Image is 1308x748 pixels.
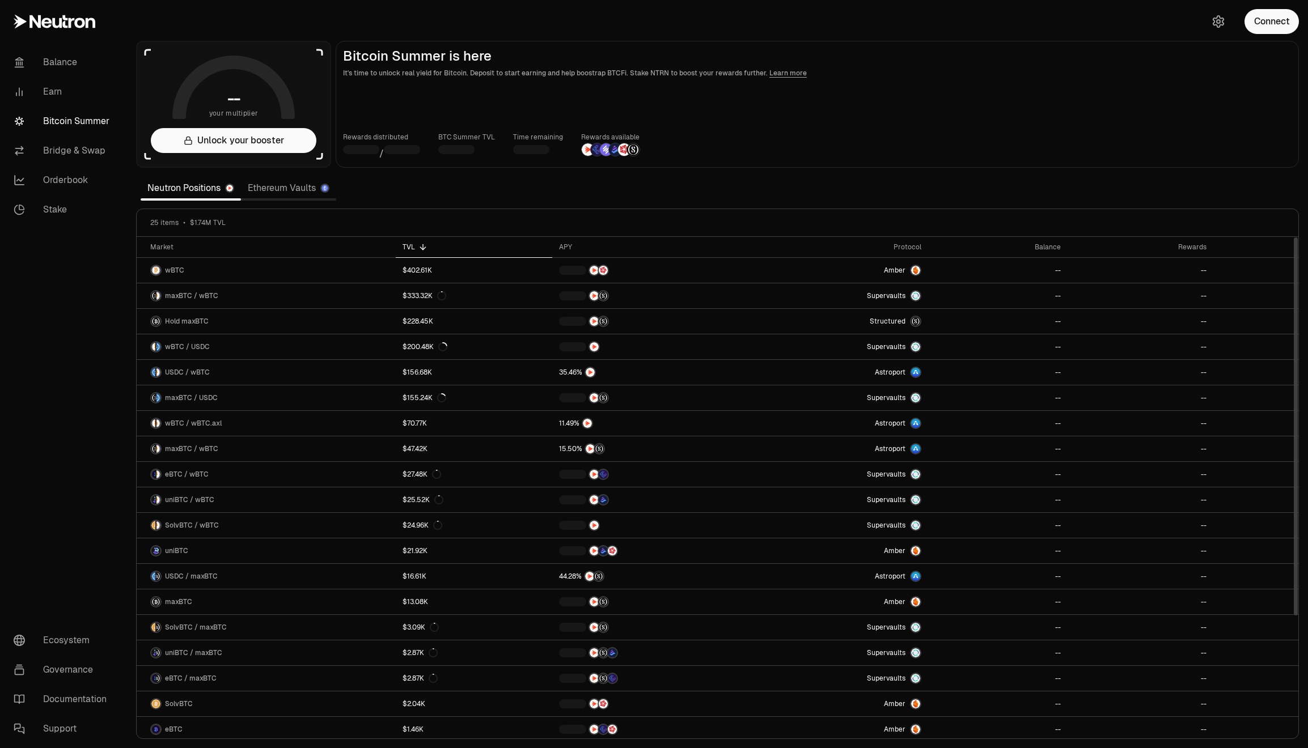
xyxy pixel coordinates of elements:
[599,725,608,734] img: EtherFi Points
[591,143,603,156] img: EtherFi Points
[746,538,928,563] a: AmberAmber
[151,419,155,428] img: wBTC Logo
[867,495,905,504] span: Supervaults
[583,419,592,428] img: NTRN
[141,177,241,199] a: Neutron Positions
[396,666,552,691] a: $2.87K
[911,495,920,504] img: Supervaults
[137,615,396,640] a: SolvBTC LogomaxBTC LogoSolvBTC / maxBTC
[928,589,1068,614] a: --
[559,520,739,531] button: NTRN
[1068,589,1213,614] a: --
[165,495,214,504] span: uniBTC / wBTC
[1068,309,1213,334] a: --
[559,316,739,327] button: NTRNStructured Points
[165,648,222,657] span: uniBTC / maxBTC
[151,572,155,581] img: USDC Logo
[559,724,739,735] button: NTRNEtherFi PointsMars Fragments
[151,393,155,402] img: maxBTC Logo
[559,341,739,352] button: NTRN
[552,360,746,385] a: NTRN
[165,546,188,555] span: uniBTC
[559,265,739,276] button: NTRNMars Fragments
[559,367,739,378] button: NTRN
[746,487,928,512] a: SupervaultsSupervaults
[137,283,396,308] a: maxBTC LogowBTC LogomaxBTC / wBTC
[5,136,122,165] a: Bridge & Swap
[746,436,928,461] a: Astroport
[151,674,155,683] img: eBTC Logo
[156,572,160,581] img: maxBTC Logo
[559,596,739,607] button: NTRNStructured Points
[403,342,447,351] div: $200.48K
[875,368,905,377] span: Astroport
[403,546,427,555] div: $21.92K
[746,385,928,410] a: SupervaultsSupervaults
[552,487,746,512] a: NTRNBedrock Diamonds
[870,317,905,326] span: Structured
[559,418,739,429] button: NTRN
[403,725,424,734] div: $1.46K
[600,143,612,156] img: Solv Points
[559,469,739,480] button: NTRNEtherFi Points
[403,419,427,428] div: $70.77K
[928,487,1068,512] a: --
[151,597,160,606] img: maxBTC Logo
[590,342,599,351] img: NTRN
[911,521,920,530] img: Supervaults
[746,564,928,589] a: Astroport
[884,597,905,606] span: Amber
[599,597,608,606] img: Structured Points
[165,521,219,530] span: SolvBTC / wBTC
[1068,564,1213,589] a: --
[746,334,928,359] a: SupervaultsSupervaults
[599,470,608,479] img: EtherFi Points
[5,165,122,195] a: Orderbook
[599,623,608,632] img: Structured Points
[165,572,218,581] span: USDC / maxBTC
[746,462,928,487] a: SupervaultsSupervaults
[403,572,426,581] div: $16.61K
[137,589,396,614] a: maxBTC LogomaxBTC
[608,546,617,555] img: Mars Fragments
[396,283,552,308] a: $333.32K
[599,393,608,402] img: Structured Points
[396,615,552,640] a: $3.09K
[151,444,155,453] img: maxBTC Logo
[884,725,905,734] span: Amber
[590,597,599,606] img: NTRN
[552,334,746,359] a: NTRN
[1068,538,1213,563] a: --
[618,143,630,156] img: Mars Fragments
[403,495,443,504] div: $25.52K
[559,494,739,505] button: NTRNBedrock Diamonds
[403,317,433,326] div: $228.45K
[137,360,396,385] a: USDC LogowBTC LogoUSDC / wBTC
[552,666,746,691] a: NTRNStructured PointsEtherFi Points
[928,717,1068,742] a: --
[156,444,160,453] img: wBTC Logo
[746,411,928,436] a: Astroport
[5,48,122,77] a: Balance
[1068,487,1213,512] a: --
[590,291,599,300] img: NTRN
[156,521,160,530] img: wBTC Logo
[590,623,599,632] img: NTRN
[746,640,928,665] a: SupervaultsSupervaults
[884,699,905,708] span: Amber
[911,699,920,708] img: Amber
[590,699,599,708] img: NTRN
[911,317,920,326] img: maxBTC
[156,368,160,377] img: wBTC Logo
[165,368,210,377] span: USDC / wBTC
[590,393,599,402] img: NTRN
[867,521,905,530] span: Supervaults
[590,317,599,326] img: NTRN
[552,513,746,538] a: NTRN
[559,545,739,556] button: NTRNBedrock DiamondsMars Fragments
[156,470,160,479] img: wBTC Logo
[867,342,905,351] span: Supervaults
[137,462,396,487] a: eBTC LogowBTC LogoeBTC / wBTC
[928,334,1068,359] a: --
[559,443,739,454] button: NTRNStructured Points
